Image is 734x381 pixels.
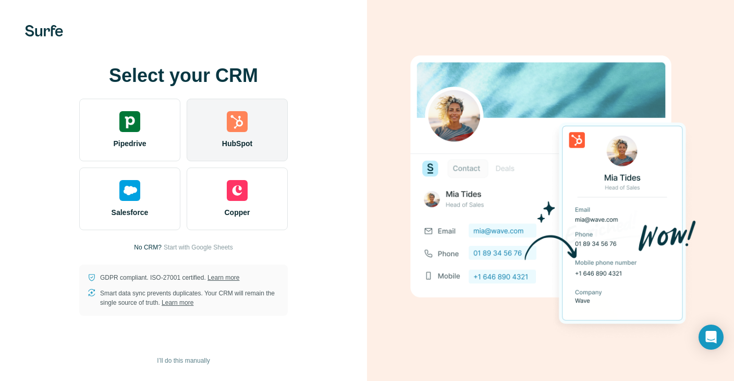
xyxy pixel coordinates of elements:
[162,299,193,306] a: Learn more
[100,289,279,307] p: Smart data sync prevents duplicates. Your CRM will remain the single source of truth.
[119,111,140,132] img: pipedrive's logo
[207,274,239,281] a: Learn more
[112,207,149,218] span: Salesforce
[100,273,239,282] p: GDPR compliant. ISO-27001 certified.
[113,138,146,149] span: Pipedrive
[699,325,724,350] div: Open Intercom Messenger
[119,180,140,201] img: salesforce's logo
[157,356,210,365] span: I’ll do this manually
[222,138,252,149] span: HubSpot
[225,207,250,218] span: Copper
[227,111,248,132] img: hubspot's logo
[164,243,233,252] button: Start with Google Sheets
[79,65,288,86] h1: Select your CRM
[134,243,162,252] p: No CRM?
[227,180,248,201] img: copper's logo
[25,25,63,37] img: Surfe's logo
[405,39,696,342] img: HUBSPOT image
[150,353,217,368] button: I’ll do this manually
